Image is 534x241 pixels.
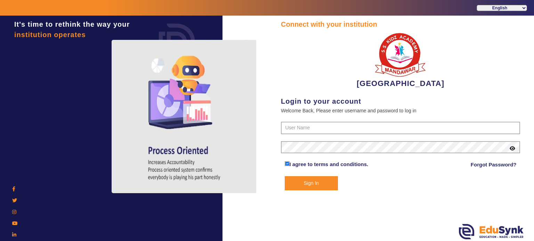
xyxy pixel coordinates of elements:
[374,29,427,78] img: b9104f0a-387a-4379-b368-ffa933cda262
[285,176,338,190] button: Sign In
[281,19,520,29] div: Connect with your institution
[112,40,258,193] img: login4.png
[281,106,520,115] div: Welcome Back, Please enter username and password to log in
[14,20,130,28] span: It's time to rethink the way your
[290,161,369,167] a: I agree to terms and conditions.
[14,31,86,38] span: institution operates
[281,122,520,134] input: User Name
[281,29,520,89] div: [GEOGRAPHIC_DATA]
[459,224,524,239] img: edusynk.png
[471,161,517,169] a: Forgot Password?
[151,16,203,68] img: login.png
[281,96,520,106] div: Login to your account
